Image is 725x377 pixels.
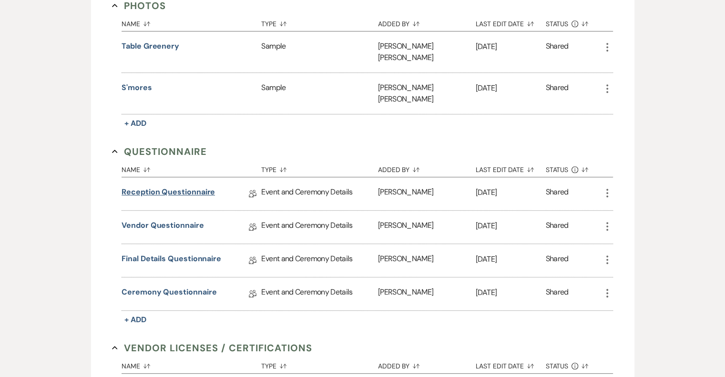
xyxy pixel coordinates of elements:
span: + Add [124,315,146,325]
button: Questionnaire [112,144,207,159]
a: Reception Questionnaire [122,186,215,201]
p: [DATE] [476,186,546,199]
button: Name [122,355,261,373]
span: Status [546,363,569,369]
p: [DATE] [476,41,546,53]
div: Shared [546,286,569,301]
button: Last Edit Date [476,13,546,31]
div: Event and Ceremony Details [261,277,378,310]
button: Added By [378,13,476,31]
button: Type [261,13,378,31]
div: Event and Ceremony Details [261,211,378,244]
div: Shared [546,220,569,234]
button: Name [122,13,261,31]
button: Last Edit Date [476,159,546,177]
button: Name [122,159,261,177]
div: [PERSON_NAME] [378,211,476,244]
div: Event and Ceremony Details [261,244,378,277]
div: [PERSON_NAME] [378,277,476,310]
button: Vendor Licenses / Certifications [112,341,312,355]
div: Sample [261,73,378,114]
button: Last Edit Date [476,355,546,373]
div: Sample [261,31,378,72]
p: [DATE] [476,253,546,265]
div: [PERSON_NAME] [378,244,476,277]
div: [PERSON_NAME] [PERSON_NAME] [378,31,476,72]
button: Added By [378,355,476,373]
div: Shared [546,82,569,105]
button: + Add [122,117,149,130]
a: Vendor Questionnaire [122,220,204,234]
a: Final Details Questionnaire [122,253,221,268]
div: [PERSON_NAME] [PERSON_NAME] [378,73,476,114]
button: Status [546,159,602,177]
div: Shared [546,41,569,63]
button: Table Greenery [122,41,179,52]
p: [DATE] [476,82,546,94]
button: Type [261,355,378,373]
div: Event and Ceremony Details [261,177,378,210]
div: Shared [546,186,569,201]
p: [DATE] [476,220,546,232]
div: Shared [546,253,569,268]
span: Status [546,166,569,173]
a: Ceremony Questionnaire [122,286,216,301]
button: + Add [122,313,149,326]
button: Added By [378,159,476,177]
button: Status [546,13,602,31]
span: Status [546,20,569,27]
button: Type [261,159,378,177]
button: S'mores [122,82,152,93]
button: Status [546,355,602,373]
span: + Add [124,118,146,128]
p: [DATE] [476,286,546,299]
div: [PERSON_NAME] [378,177,476,210]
